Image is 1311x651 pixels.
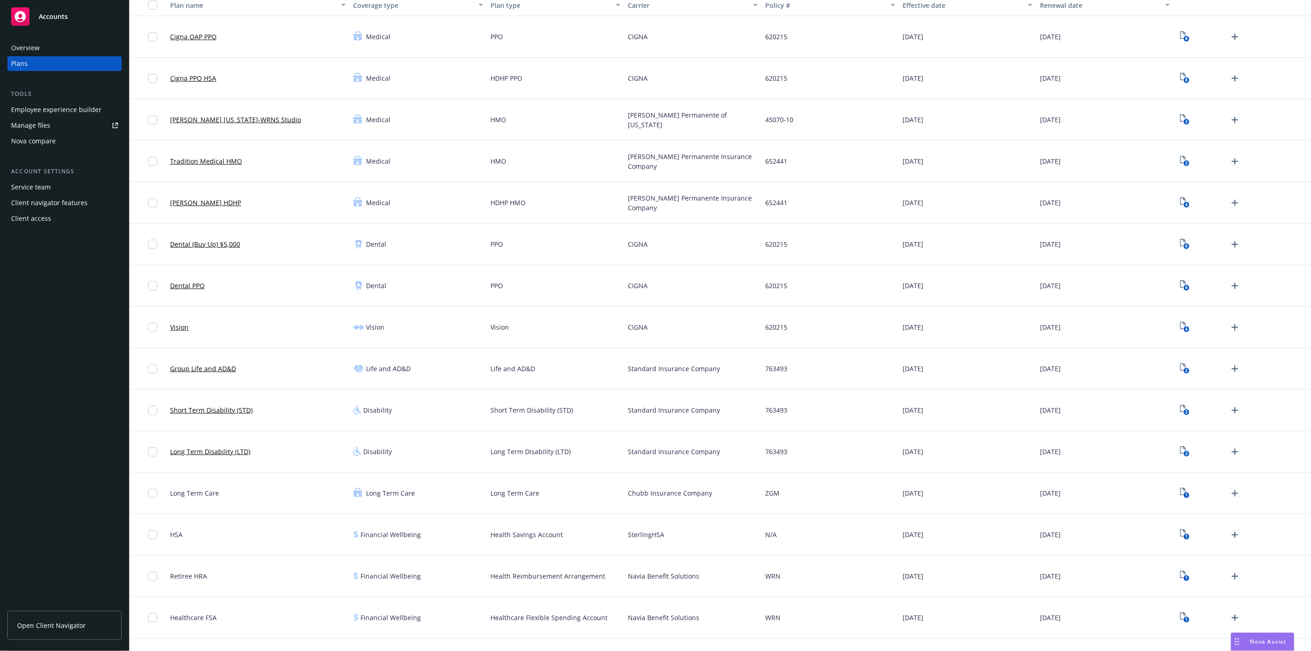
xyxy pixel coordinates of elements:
[1040,198,1061,207] span: [DATE]
[366,322,384,332] span: Vision
[1185,409,1187,415] text: 2
[628,110,758,130] span: [PERSON_NAME] Permanente of [US_STATE]
[628,193,758,213] span: [PERSON_NAME] Permanente Insurance Company
[11,56,28,71] div: Plans
[1185,492,1187,498] text: 1
[1177,112,1192,127] a: View Plan Documents
[170,32,217,41] a: Cigna OAP PPO
[903,488,923,498] span: [DATE]
[1177,486,1192,501] a: View Plan Documents
[628,281,648,290] span: CIGNA
[366,364,411,373] span: Life and AD&D
[903,239,923,249] span: [DATE]
[490,530,563,539] span: Health Savings Account
[148,406,157,415] input: Toggle Row Selected
[1040,239,1061,249] span: [DATE]
[1185,285,1187,291] text: 6
[903,530,923,539] span: [DATE]
[148,613,157,622] input: Toggle Row Selected
[628,364,720,373] span: Standard Insurance Company
[903,115,923,124] span: [DATE]
[1228,361,1242,376] a: Upload Plan Documents
[1040,447,1061,456] span: [DATE]
[170,198,241,207] a: [PERSON_NAME] HDHP
[1228,569,1242,584] a: Upload Plan Documents
[360,530,421,539] span: Financial Wellbeing
[765,198,787,207] span: 652441
[490,364,535,373] span: Life and AD&D
[170,488,219,498] span: Long Term Care
[490,198,526,207] span: HDHP HMO
[1228,195,1242,210] a: Upload Plan Documents
[7,41,122,55] a: Overview
[628,530,664,539] span: SterlingHSA
[1177,610,1192,625] a: View Plan Documents
[363,405,392,415] span: Disability
[1228,278,1242,293] a: Upload Plan Documents
[7,134,122,148] a: Nova compare
[1185,119,1187,125] text: 3
[628,239,648,249] span: CIGNA
[366,156,390,166] span: Medical
[7,102,122,117] a: Employee experience builder
[1250,638,1287,645] span: Nova Assist
[1185,36,1187,42] text: 8
[628,405,720,415] span: Standard Insurance Company
[765,571,780,581] span: WRN
[148,157,157,166] input: Toggle Row Selected
[1185,575,1187,581] text: 1
[7,167,122,176] div: Account settings
[1177,154,1192,169] a: View Plan Documents
[1228,610,1242,625] a: Upload Plan Documents
[7,180,122,195] a: Service team
[39,13,68,20] span: Accounts
[1040,156,1061,166] span: [DATE]
[1228,527,1242,542] a: Upload Plan Documents
[490,447,571,456] span: Long Term Disability (LTD)
[1177,237,1192,252] a: View Plan Documents
[1228,112,1242,127] a: Upload Plan Documents
[1228,237,1242,252] a: Upload Plan Documents
[170,530,183,539] span: HSA
[765,32,787,41] span: 620215
[628,571,699,581] span: Navia Benefit Solutions
[490,571,605,581] span: Health Reimbursement Arrangement
[765,239,787,249] span: 620215
[148,32,157,41] input: Toggle Row Selected
[366,198,390,207] span: Medical
[903,613,923,622] span: [DATE]
[765,613,780,622] span: WRN
[148,115,157,124] input: Toggle Row Selected
[1040,32,1061,41] span: [DATE]
[490,73,522,83] span: HDHP PPO
[170,115,301,124] a: [PERSON_NAME] [US_STATE]-WRNS Studio
[1040,281,1061,290] span: [DATE]
[765,405,787,415] span: 763493
[1040,571,1061,581] span: [DATE]
[628,152,758,171] span: [PERSON_NAME] Permanente Insurance Company
[1185,326,1187,332] text: 4
[490,613,608,622] span: Healthcare Flexible Spending Account
[903,364,923,373] span: [DATE]
[1177,361,1192,376] a: View Plan Documents
[360,571,421,581] span: Financial Wellbeing
[148,281,157,290] input: Toggle Row Selected
[170,613,217,622] span: Healthcare FSA
[1185,451,1187,457] text: 2
[170,447,250,456] a: Long Term Disability (LTD)
[366,32,390,41] span: Medical
[360,613,421,622] span: Financial Wellbeing
[7,4,122,30] a: Accounts
[170,239,240,249] a: Dental (Buy Up) $5,000
[7,195,122,210] a: Client navigator features
[628,322,648,332] span: CIGNA
[490,488,539,498] span: Long Term Care
[1228,71,1242,86] a: Upload Plan Documents
[1185,534,1187,540] text: 1
[490,156,506,166] span: HMO
[17,621,86,630] span: Open Client Navigator
[366,239,386,249] span: Dental
[1185,77,1187,83] text: 8
[366,488,415,498] span: Long Term Care
[148,447,157,456] input: Toggle Row Selected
